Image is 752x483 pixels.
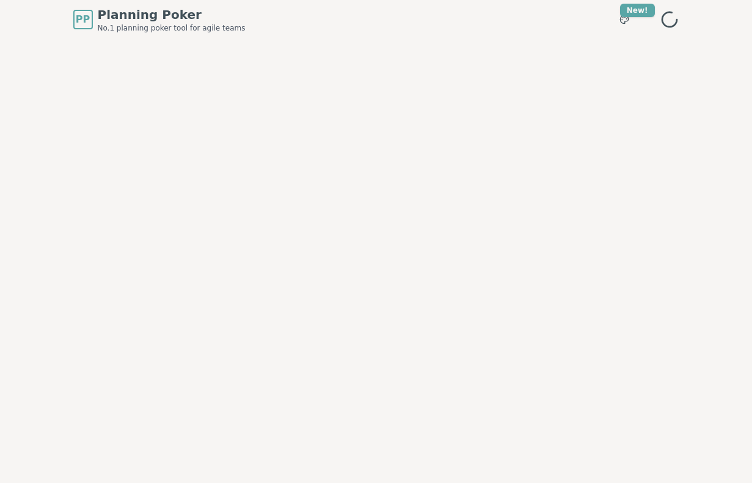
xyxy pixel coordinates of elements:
span: PP [76,12,90,27]
span: Planning Poker [98,6,246,23]
button: New! [613,9,635,31]
div: New! [620,4,655,17]
span: No.1 planning poker tool for agile teams [98,23,246,33]
a: PPPlanning PokerNo.1 planning poker tool for agile teams [73,6,246,33]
